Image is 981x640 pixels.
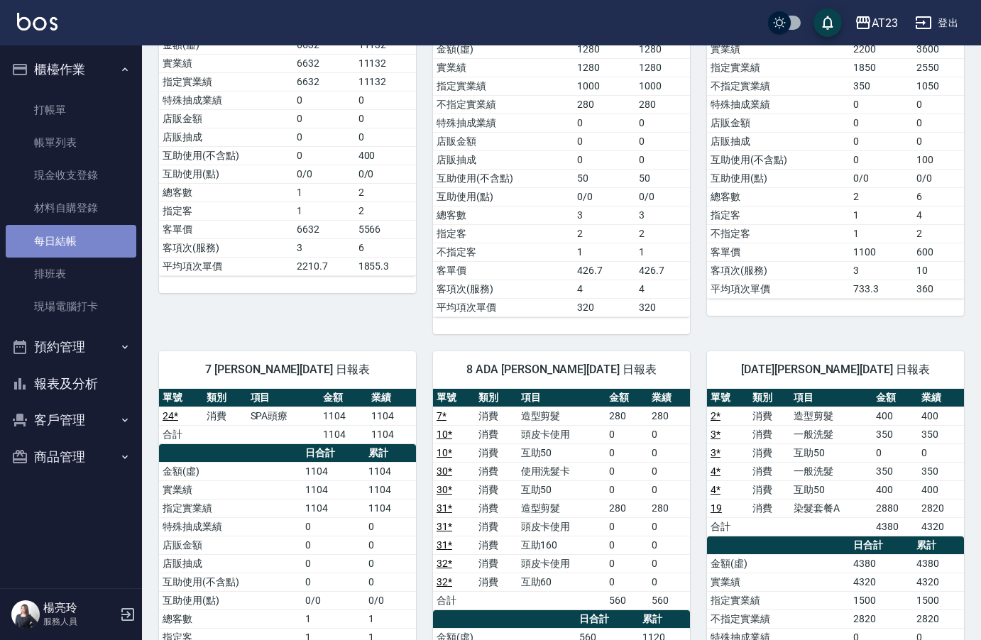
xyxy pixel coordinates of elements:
[913,40,964,58] td: 3600
[517,462,606,480] td: 使用洗髮卡
[365,517,416,536] td: 0
[203,389,247,407] th: 類別
[475,517,517,536] td: 消費
[749,480,791,499] td: 消費
[433,40,574,58] td: 金額(虛)
[850,95,913,114] td: 0
[475,573,517,591] td: 消費
[355,54,416,72] td: 11132
[11,600,40,629] img: Person
[850,150,913,169] td: 0
[913,169,964,187] td: 0/0
[365,609,416,628] td: 1
[293,202,354,220] td: 1
[517,407,606,425] td: 造型剪髮
[576,610,639,629] th: 日合計
[517,480,606,499] td: 互助50
[293,220,354,238] td: 6632
[707,4,964,299] table: a dense table
[433,389,475,407] th: 單號
[574,187,635,206] td: 0/0
[293,238,354,257] td: 3
[574,77,635,95] td: 1000
[707,517,749,536] td: 合計
[433,22,690,317] table: a dense table
[475,443,517,462] td: 消費
[6,290,136,323] a: 現場電腦打卡
[909,10,964,36] button: 登出
[43,615,116,628] p: 服務人員
[355,72,416,91] td: 11132
[368,425,416,443] td: 1104
[293,128,354,146] td: 0
[605,462,647,480] td: 0
[850,132,913,150] td: 0
[6,402,136,438] button: 客戶管理
[433,243,574,261] td: 不指定客
[913,243,964,261] td: 600
[574,298,635,316] td: 320
[293,165,354,183] td: 0/0
[635,77,690,95] td: 1000
[517,499,606,517] td: 造型剪髮
[605,499,647,517] td: 280
[433,114,574,132] td: 特殊抽成業績
[605,591,647,609] td: 560
[302,554,365,573] td: 0
[355,202,416,220] td: 2
[368,389,416,407] th: 業績
[913,150,964,169] td: 100
[648,425,690,443] td: 0
[159,462,302,480] td: 金額(虛)
[365,554,416,573] td: 0
[648,536,690,554] td: 0
[293,183,354,202] td: 1
[648,554,690,573] td: 0
[724,363,947,377] span: [DATE][PERSON_NAME][DATE] 日報表
[749,443,791,462] td: 消費
[247,389,319,407] th: 項目
[790,389,872,407] th: 項目
[433,132,574,150] td: 店販金額
[6,365,136,402] button: 報表及分析
[6,126,136,159] a: 帳單列表
[635,114,690,132] td: 0
[159,591,302,609] td: 互助使用(點)
[707,150,850,169] td: 互助使用(不含點)
[6,51,136,88] button: 櫃檯作業
[475,536,517,554] td: 消費
[517,517,606,536] td: 頭皮卡使用
[247,407,319,425] td: SPA頭療
[302,462,365,480] td: 1104
[159,499,302,517] td: 指定實業績
[648,573,690,591] td: 0
[293,91,354,109] td: 0
[574,58,635,77] td: 1280
[749,407,791,425] td: 消費
[475,407,517,425] td: 消費
[159,220,293,238] td: 客單價
[707,609,850,628] td: 不指定實業績
[368,407,416,425] td: 1104
[355,91,416,109] td: 0
[872,425,919,443] td: 350
[574,261,635,280] td: 426.7
[648,480,690,499] td: 0
[355,183,416,202] td: 2
[913,280,964,298] td: 360
[159,238,293,257] td: 客項次(服務)
[790,480,872,499] td: 互助50
[433,95,574,114] td: 不指定實業績
[913,58,964,77] td: 2550
[433,280,574,298] td: 客項次(服務)
[635,206,690,224] td: 3
[293,257,354,275] td: 2210.7
[17,13,57,31] img: Logo
[319,425,368,443] td: 1104
[850,261,913,280] td: 3
[159,165,293,183] td: 互助使用(點)
[517,554,606,573] td: 頭皮卡使用
[176,363,399,377] span: 7 [PERSON_NAME][DATE] 日報表
[872,499,919,517] td: 2880
[635,243,690,261] td: 1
